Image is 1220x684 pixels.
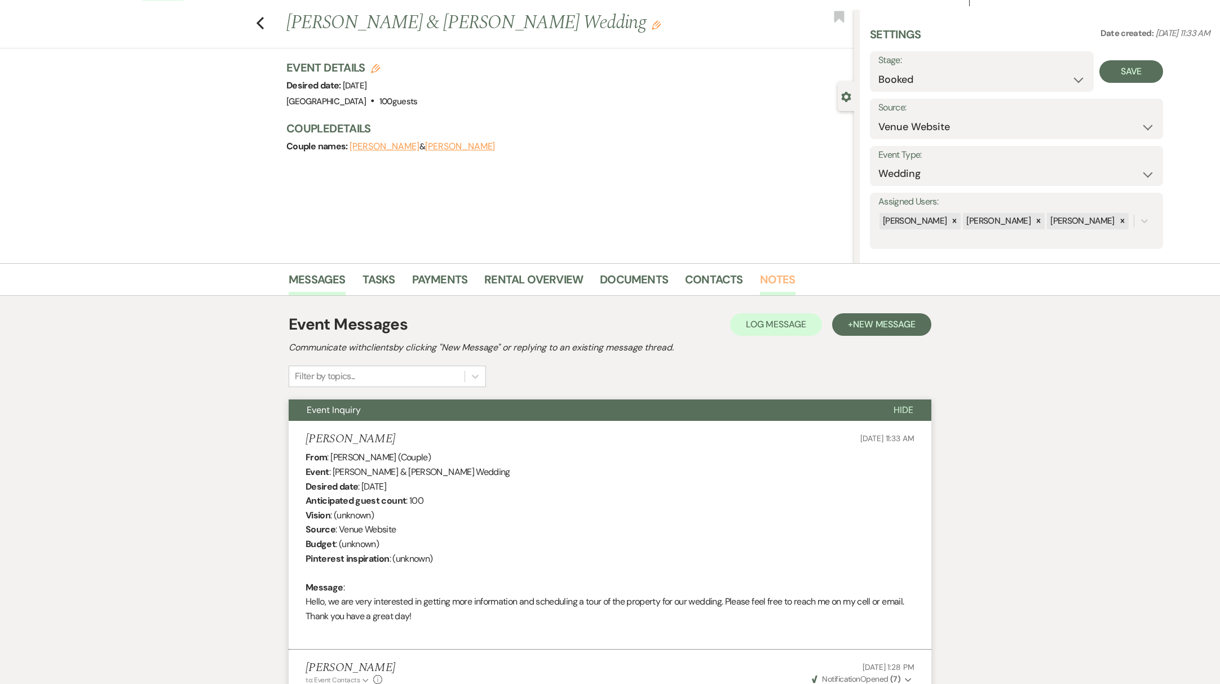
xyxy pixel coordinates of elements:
button: +New Message [832,313,931,336]
span: Hide [894,404,913,416]
h3: Settings [870,26,921,51]
a: Contacts [685,270,743,295]
span: [DATE] 11:33 AM [860,433,914,443]
a: Messages [289,270,346,295]
button: Hide [876,399,931,421]
a: Notes [760,270,795,295]
span: Event Inquiry [307,404,361,416]
span: 100 guests [379,96,418,107]
b: Budget [306,538,335,550]
b: Desired date [306,481,358,492]
span: Log Message [746,318,806,330]
div: [PERSON_NAME] [963,213,1032,229]
h3: Event Details [286,60,418,75]
div: Filter by topics... [295,370,355,383]
b: Event [306,466,329,478]
button: Close lead details [841,91,851,101]
span: & [350,141,495,152]
span: Opened [812,674,900,684]
h1: Event Messages [289,313,408,336]
button: Event Inquiry [289,399,876,421]
label: Event Type: [878,147,1155,163]
span: [DATE] 1:28 PM [863,662,914,672]
button: Save [1099,60,1163,83]
b: Pinterest inspiration [306,553,390,565]
button: Log Message [730,313,822,336]
button: [PERSON_NAME] [350,142,419,151]
span: New Message [853,318,916,330]
h2: Communicate with clients by clicking "New Message" or replying to an existing message thread. [289,341,931,354]
b: Source [306,523,335,535]
div: [PERSON_NAME] [879,213,949,229]
h3: Couple Details [286,121,843,136]
h5: [PERSON_NAME] [306,661,395,675]
span: Couple names: [286,140,350,152]
button: [PERSON_NAME] [425,142,495,151]
div: [PERSON_NAME] [1047,213,1116,229]
a: Payments [412,270,468,295]
div: : [PERSON_NAME] (Couple) : [PERSON_NAME] & [PERSON_NAME] Wedding : [DATE] : 100 : (unknown) : Ven... [306,450,914,638]
span: Notification [822,674,860,684]
h5: [PERSON_NAME] [306,432,395,446]
label: Source: [878,100,1155,116]
b: From [306,451,327,463]
strong: ( 7 ) [890,674,900,684]
a: Rental Overview [484,270,583,295]
span: [DATE] [343,80,366,91]
b: Vision [306,509,330,521]
a: Tasks [363,270,395,295]
a: Documents [600,270,668,295]
b: Anticipated guest count [306,495,406,507]
button: Edit [652,20,661,30]
span: [DATE] 11:33 AM [1156,28,1210,39]
span: [GEOGRAPHIC_DATA] [286,96,366,107]
span: Date created: [1100,28,1156,39]
h1: [PERSON_NAME] & [PERSON_NAME] Wedding [286,10,736,37]
b: Message [306,581,343,593]
label: Stage: [878,52,1086,69]
span: Desired date: [286,79,343,91]
label: Assigned Users: [878,194,1155,210]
